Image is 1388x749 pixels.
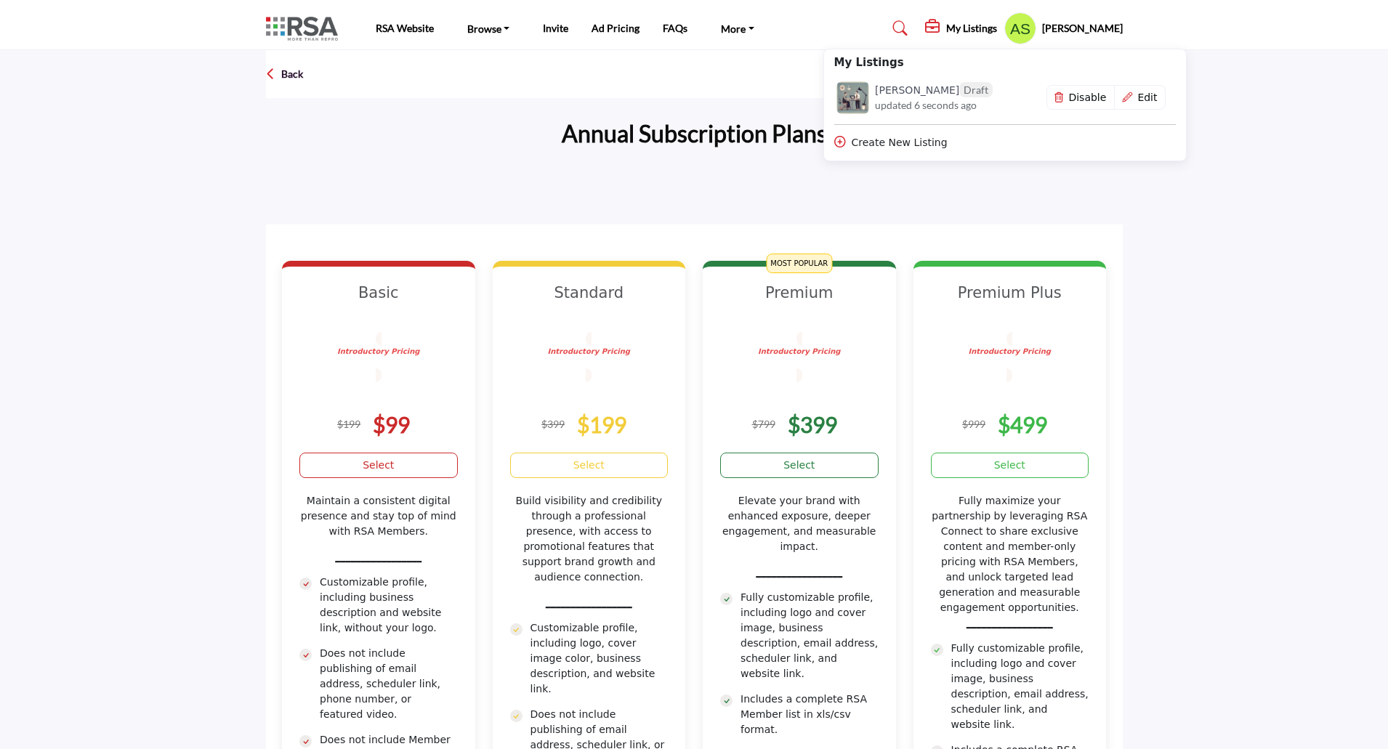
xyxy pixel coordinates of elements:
[337,347,420,355] strong: Introductory Pricing
[931,453,1089,478] a: Select
[510,493,669,585] p: Build visibility and credibility through a professional presence, with access to promotional feat...
[741,692,879,737] p: Includes a complete RSA Member list in xls/csv format.
[720,453,879,478] a: Select
[1046,85,1115,110] button: Delete company listing
[577,411,626,437] b: $199
[741,590,879,681] p: Fully customizable profile, including logo and cover image, business description, email address, ...
[967,617,1053,628] u: _________________
[834,81,1033,114] a: Link for company listing with specific URL
[281,67,303,81] p: Back
[335,551,421,562] u: _________________
[946,22,997,35] h5: My Listings
[337,418,360,430] sup: $199
[968,347,1051,355] strong: Introductory Pricing
[931,493,1089,631] p: Fully maximize your partnership by leveraging RSA Connect to share exclusive content and member-o...
[457,18,520,39] a: Browse
[766,254,832,273] span: MOST POPULAR
[720,493,879,554] p: Elevate your brand with enhanced exposure, deeper engagement, and measurable impact.
[541,418,565,430] sup: $399
[530,620,669,697] p: Customizable profile, including logo, cover image color, business description, and website link.
[663,22,687,34] a: FAQs
[834,54,904,71] b: My Listings
[1004,12,1036,44] button: Show hide supplier dropdown
[373,411,410,437] b: $99
[711,18,764,39] a: More
[1046,85,1166,110] div: Basic outlined example
[299,284,458,320] h3: Basic
[547,347,630,355] strong: Introductory Pricing
[758,347,841,355] strong: Introductory Pricing
[266,17,345,41] img: Site Logo
[951,641,1089,732] p: Fully customizable profile, including logo and cover image, business description, email address, ...
[788,411,837,437] b: $399
[834,135,1176,150] div: Create New Listing
[546,596,632,608] u: _________________
[998,411,1047,437] b: $499
[720,284,879,320] h3: Premium
[510,284,669,320] h3: Standard
[931,284,1089,320] h3: Premium Plus
[879,17,917,40] a: Search
[376,22,434,34] a: RSA Website
[962,418,985,430] sup: $999
[752,418,775,430] sup: $799
[320,646,458,722] p: Does not include publishing of email address, scheduler link, phone number, or featured video.
[925,20,997,37] div: My Listings
[562,116,827,151] h2: Annual Subscription Plans
[299,493,458,539] p: Maintain a consistent digital presence and stay top of mind with RSA Members.
[320,575,458,636] p: Customizable profile, including business description and website link, without your logo.
[875,97,977,113] span: updated 6 seconds ago
[1114,85,1166,110] button: Edit company listing
[823,49,1187,161] div: My Listings
[756,566,842,578] u: _________________
[836,81,869,114] img: Supplier company logo
[1042,21,1123,36] h5: [PERSON_NAME]
[299,453,458,478] a: Select
[959,82,993,97] span: Draft
[510,453,669,478] a: Select
[875,82,993,97] h6: Andy Test
[543,22,568,34] a: Invite
[592,22,639,34] a: Ad Pricing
